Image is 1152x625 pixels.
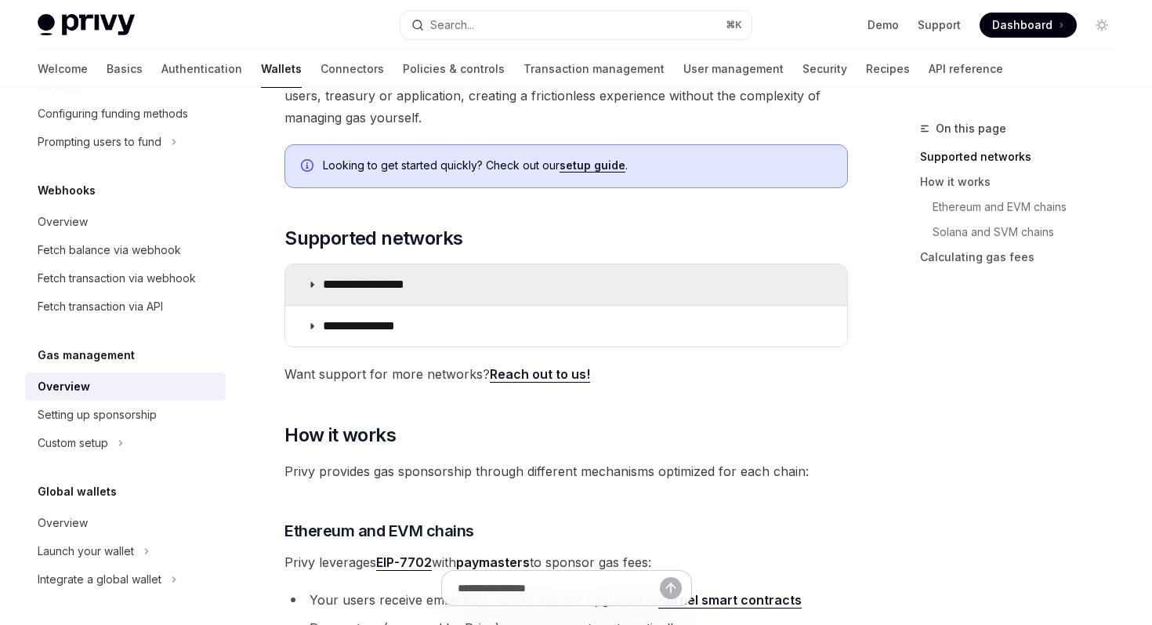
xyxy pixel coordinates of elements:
img: light logo [38,14,135,36]
button: Toggle Prompting users to fund section [25,128,226,156]
div: Configuring funding methods [38,104,188,123]
a: Overview [25,509,226,537]
a: Recipes [866,50,910,88]
button: Toggle Launch your wallet section [25,537,226,565]
a: Basics [107,50,143,88]
button: Toggle Custom setup section [25,429,226,457]
div: Overview [38,377,90,396]
a: Calculating gas fees [920,245,1127,270]
a: Fetch balance via webhook [25,236,226,264]
a: Overview [25,208,226,236]
a: User management [683,50,784,88]
div: Integrate a global wallet [38,570,161,589]
a: setup guide [560,158,625,173]
a: Setting up sponsorship [25,401,226,429]
a: API reference [929,50,1003,88]
a: Wallets [261,50,302,88]
span: Ethereum and EVM chains [284,520,474,542]
span: ⌘ K [726,19,742,31]
a: Fetch transaction via webhook [25,264,226,293]
div: Setting up sponsorship [38,405,157,424]
button: Open search [400,11,751,39]
a: Supported networks [920,144,1127,169]
div: Overview [38,213,88,231]
a: Support [918,17,961,33]
button: Toggle Integrate a global wallet section [25,565,226,594]
span: Want support for more networks? [284,363,848,385]
input: Ask a question... [458,571,660,605]
a: Solana and SVM chains [920,220,1127,245]
span: Privy provides gas sponsorship through different mechanisms optimized for each chain: [284,460,848,482]
div: Custom setup [38,434,108,452]
span: Dashboard [992,17,1052,33]
h5: Global wallets [38,482,117,501]
strong: paymasters [456,554,530,570]
span: Looking to get started quickly? Check out our . [323,158,831,173]
a: Transaction management [523,50,665,88]
div: Launch your wallet [38,542,134,561]
span: On this page [936,119,1006,138]
div: Prompting users to fund [38,133,161,151]
a: Policies & controls [403,50,505,88]
div: Search... [430,16,474,35]
button: Send message [660,577,682,599]
div: Fetch transaction via API [38,297,163,316]
a: Overview [25,372,226,401]
span: How it works [284,423,396,448]
svg: Info [301,159,317,175]
a: Demo [868,17,899,33]
a: Reach out to us! [490,366,590,383]
a: Authentication [161,50,242,88]
button: Toggle dark mode [1089,13,1114,38]
div: Fetch balance via webhook [38,241,181,260]
a: Fetch transaction via API [25,293,226,321]
h5: Webhooks [38,181,96,200]
div: Overview [38,514,88,532]
a: Dashboard [980,13,1077,38]
a: Security [802,50,847,88]
a: Configuring funding methods [25,100,226,128]
a: Welcome [38,50,88,88]
span: Privy leverages with to sponsor gas fees: [284,551,848,573]
span: Supported networks [284,226,462,251]
a: Ethereum and EVM chains [920,194,1127,220]
a: How it works [920,169,1127,194]
a: EIP-7702 [376,554,432,571]
div: Fetch transaction via webhook [38,269,196,288]
a: Connectors [321,50,384,88]
h5: Gas management [38,346,135,365]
